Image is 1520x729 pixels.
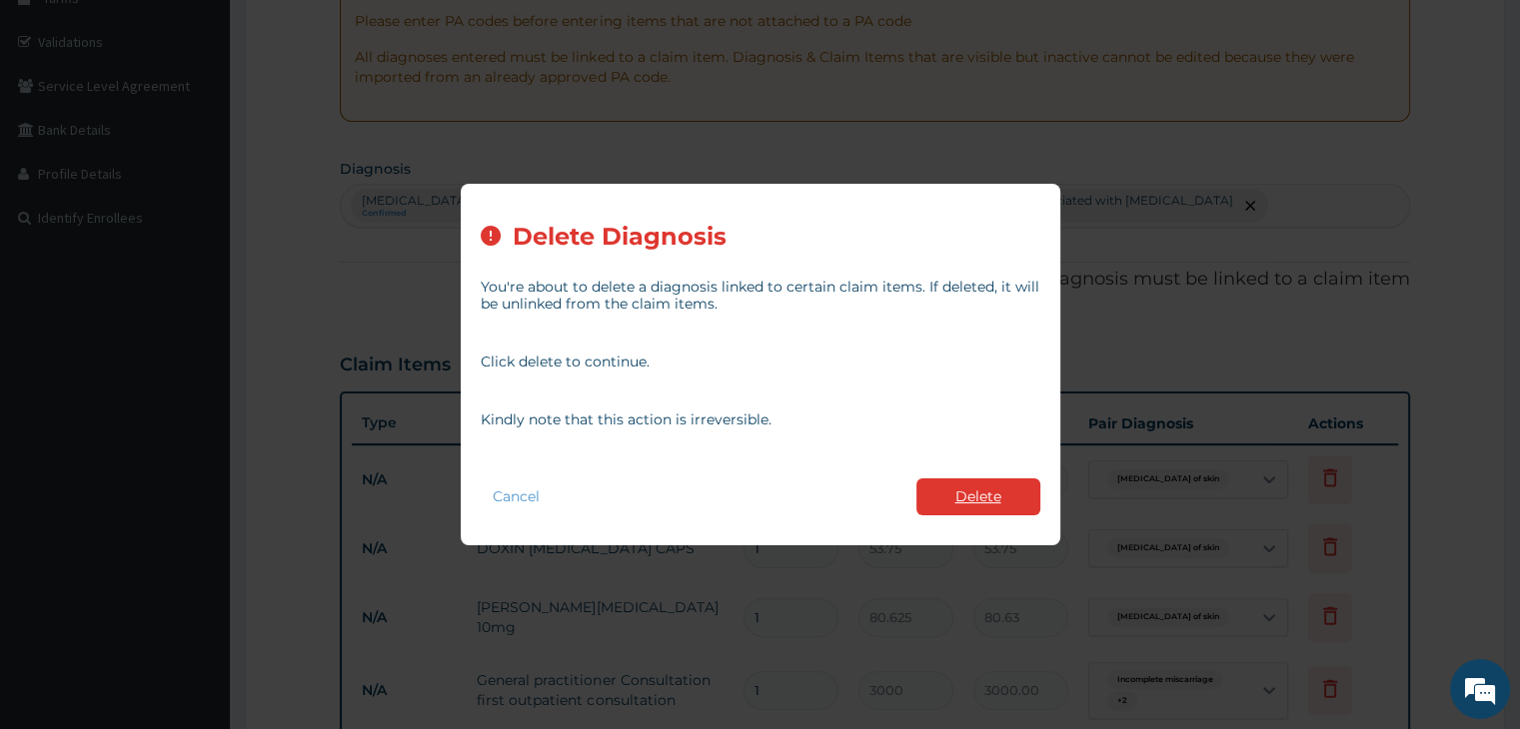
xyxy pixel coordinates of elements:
textarea: Type your message and hit 'Enter' [10,503,381,573]
p: Kindly note that this action is irreversible. [481,411,1040,428]
p: You're about to delete a diagnosis linked to certain claim items. If deleted, it will be unlinked... [481,279,1040,313]
img: d_794563401_company_1708531726252_794563401 [37,100,81,150]
button: Delete [916,478,1040,515]
button: Cancel [481,482,552,511]
h2: Delete Diagnosis [513,224,727,251]
div: Chat with us now [104,112,336,138]
span: We're online! [116,231,276,432]
p: Click delete to continue. [481,354,1040,370]
div: Minimize live chat window [328,10,376,58]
